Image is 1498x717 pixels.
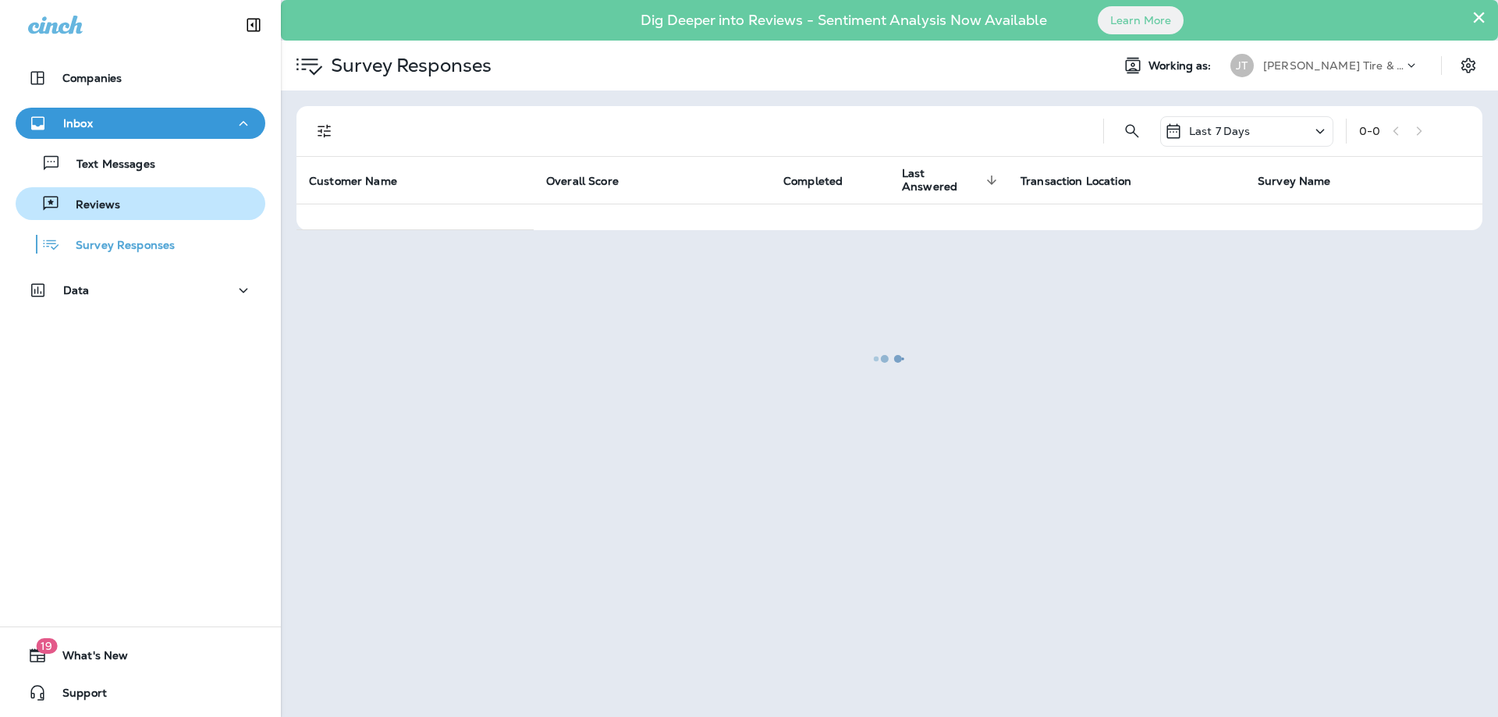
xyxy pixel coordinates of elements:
p: Survey Responses [60,239,175,254]
p: Text Messages [61,158,155,172]
button: Collapse Sidebar [232,9,275,41]
span: Support [47,687,107,705]
p: Reviews [60,198,120,213]
button: Inbox [16,108,265,139]
button: Text Messages [16,147,265,179]
p: Inbox [63,117,93,130]
p: Companies [62,72,122,84]
button: Data [16,275,265,306]
button: 19What's New [16,640,265,671]
button: Companies [16,62,265,94]
span: What's New [47,649,128,668]
button: Support [16,677,265,708]
p: Data [63,284,90,296]
button: Survey Responses [16,228,265,261]
span: 19 [36,638,57,654]
button: Reviews [16,187,265,220]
